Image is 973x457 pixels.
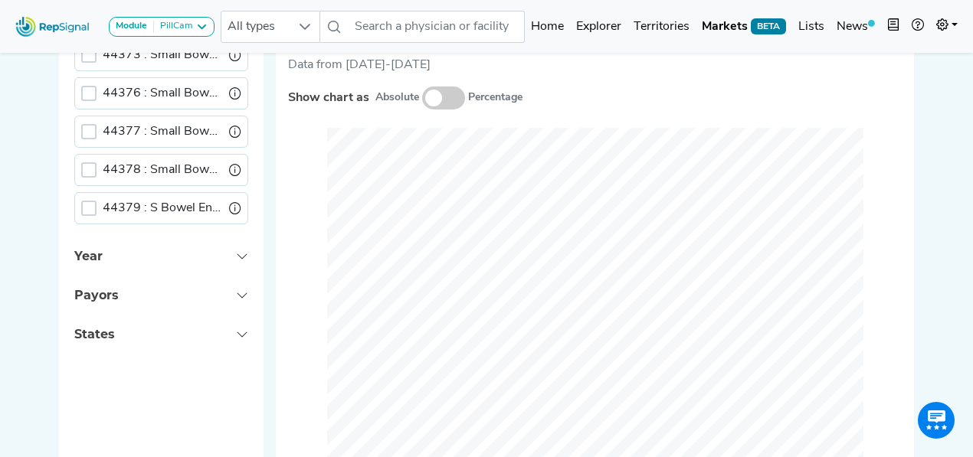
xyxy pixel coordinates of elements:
button: Year [59,237,264,276]
strong: Module [116,21,147,31]
span: Year [74,249,103,263]
a: Home [525,11,570,42]
small: Percentage [468,90,523,106]
div: PillCam [154,21,192,33]
label: Small Bowel Endoscopy [103,84,223,103]
span: All types [221,11,290,42]
a: News [830,11,881,42]
span: BETA [751,18,786,34]
button: ModulePillCam [109,17,215,37]
a: Explorer [570,11,627,42]
a: MarketsBETA [696,11,792,42]
input: Search a physician or facility [349,11,525,43]
div: Data from [DATE]-[DATE] [288,56,902,74]
label: Show chart as [288,89,369,107]
button: Intel Book [881,11,906,42]
span: Payors [74,288,118,302]
label: Small Bowel Endoscopy [103,161,223,179]
span: States [74,327,114,341]
a: Territories [627,11,696,42]
a: Lists [792,11,830,42]
button: States [59,315,264,354]
label: Small Bowel Endoscopy/Biopsy [103,122,223,141]
small: Absolute [375,90,419,106]
button: Payors [59,276,264,315]
label: Small Bowel Endoscopy [103,46,223,64]
label: S Bowel Endoscope W/Stent [103,199,223,217]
